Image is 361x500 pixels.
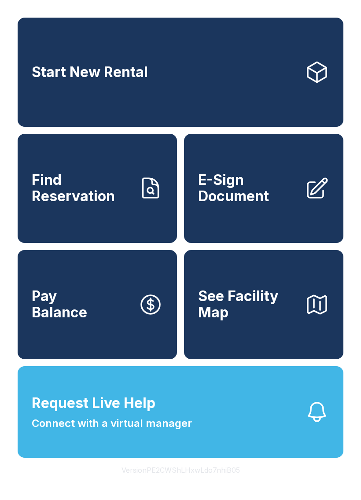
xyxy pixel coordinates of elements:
button: See Facility Map [184,250,343,359]
a: PayBalance [18,250,177,359]
span: E-Sign Document [198,172,298,204]
span: Request Live Help [32,393,155,414]
a: Find Reservation [18,134,177,243]
span: Find Reservation [32,172,131,204]
span: Connect with a virtual manager [32,415,192,431]
button: VersionPE2CWShLHxwLdo7nhiB05 [114,458,247,482]
a: E-Sign Document [184,134,343,243]
span: Start New Rental [32,64,148,81]
a: Start New Rental [18,18,343,127]
span: See Facility Map [198,288,298,320]
span: Pay Balance [32,288,87,320]
button: Request Live HelpConnect with a virtual manager [18,366,343,458]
